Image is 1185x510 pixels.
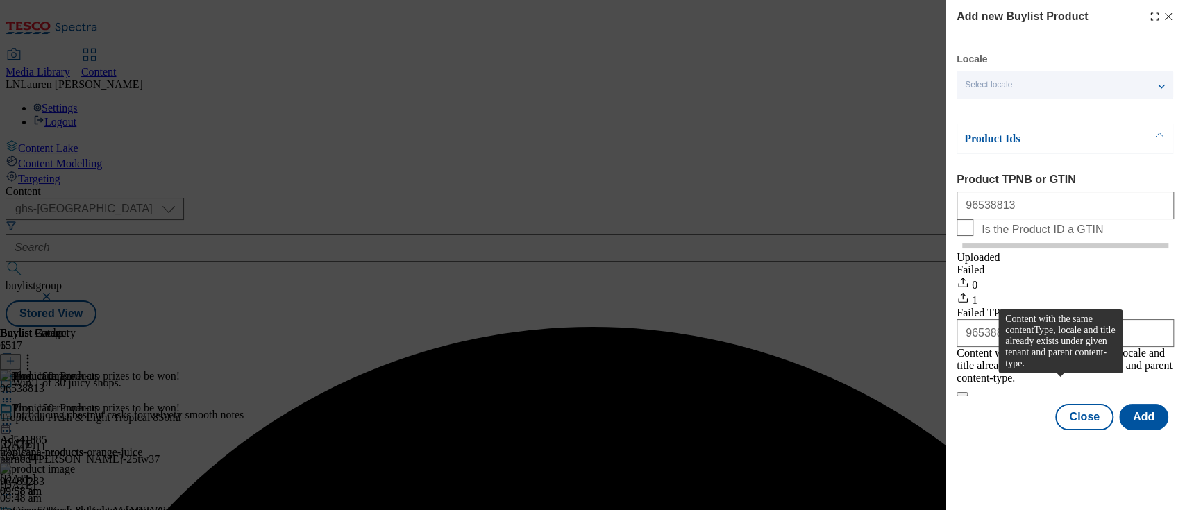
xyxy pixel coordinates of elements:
[957,8,1088,25] h4: Add new Buylist Product
[957,71,1173,99] button: Select locale
[957,192,1174,219] input: Enter 1 or 20 space separated Product TPNB or GTIN
[957,56,987,63] label: Locale
[1055,404,1113,430] button: Close
[957,347,1174,384] div: Content with the same contentType, locale and title already exists under given tenant and parent ...
[957,251,1174,264] div: Uploaded
[982,223,1103,236] span: Is the Product ID a GTIN
[957,173,1174,186] label: Product TPNB or GTIN
[964,132,1110,146] p: Product Ids
[957,307,1174,319] div: Failed TPNB/GTIN
[957,276,1174,291] div: 0
[965,80,1012,90] span: Select locale
[957,291,1174,307] div: 1
[957,264,1174,276] div: Failed
[1119,404,1168,430] button: Add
